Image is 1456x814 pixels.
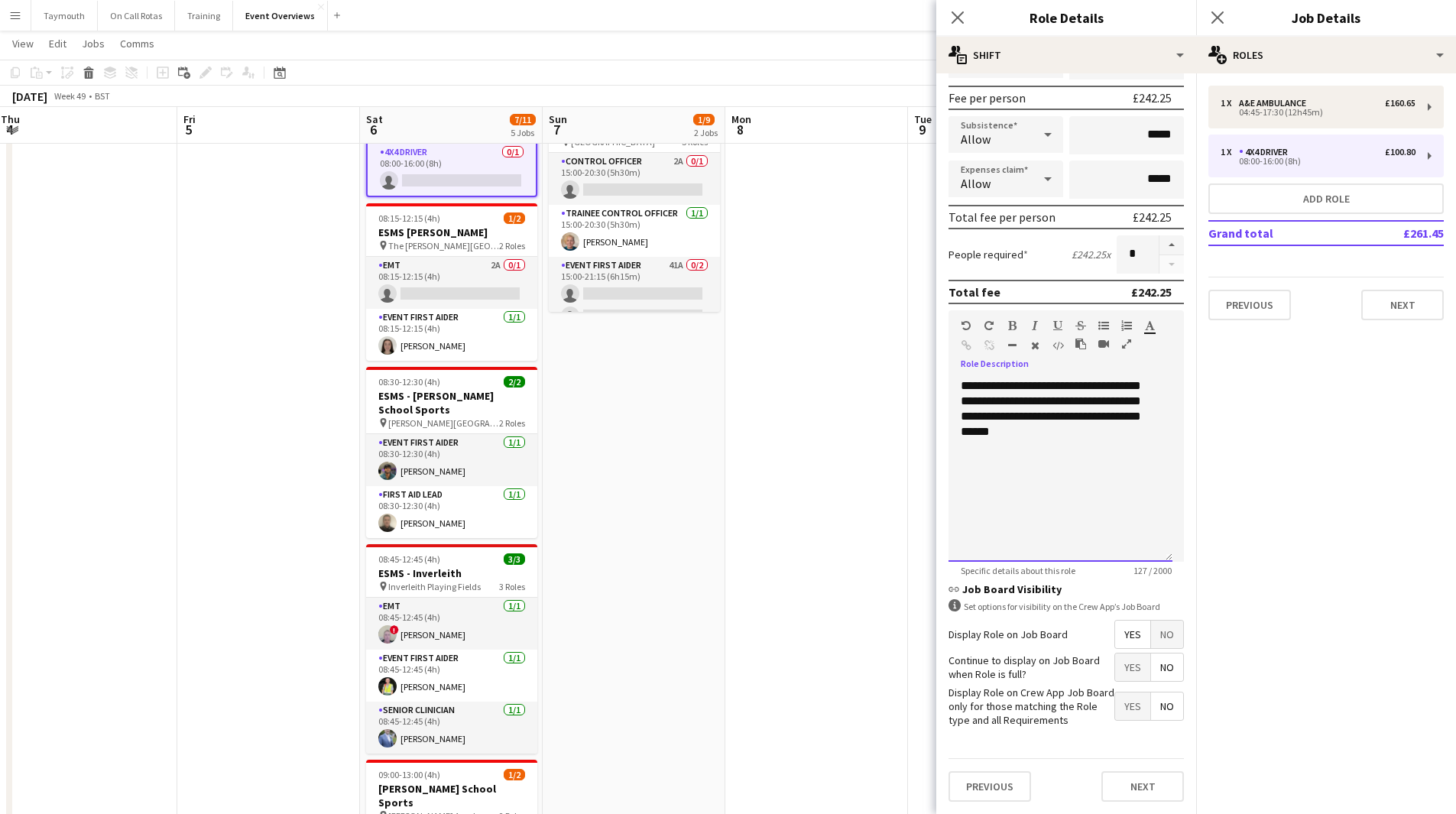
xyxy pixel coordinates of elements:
[1007,339,1017,352] button: Horizontal Line
[693,114,715,125] span: 1/9
[366,702,537,754] app-card-role: Senior Clinician1/108:45-12:45 (4h)[PERSON_NAME]
[1098,338,1109,350] button: Insert video
[504,212,525,224] span: 1/2
[1121,319,1132,332] button: Ordered List
[364,121,383,138] span: 6
[31,1,98,31] button: Taymouth
[949,686,1114,728] label: Display Role on Crew App Job Board only for those matching the Role type and all Requirements
[1353,221,1444,245] td: £261.45
[390,625,399,634] span: !
[43,34,73,54] a: Edit
[1101,771,1184,802] button: Next
[1208,183,1444,214] button: Add role
[961,131,991,147] span: Allow
[1221,98,1239,109] div: 1 x
[1052,339,1063,352] button: HTML Code
[82,37,105,50] span: Jobs
[1030,319,1040,332] button: Italic
[368,144,536,196] app-card-role: 4x4 Driver0/108:00-16:00 (8h)
[1115,692,1150,720] span: Yes
[1075,319,1086,332] button: Strikethrough
[120,37,154,50] span: Comms
[949,565,1088,576] span: Specific details about this role
[1221,109,1415,116] div: 04:45-17:30 (12h45m)
[1075,338,1086,350] button: Paste as plain text
[1098,319,1109,332] button: Unordered List
[1007,319,1017,332] button: Bold
[1121,338,1132,350] button: Fullscreen
[1151,692,1183,720] span: No
[378,553,440,565] span: 08:45-12:45 (4h)
[366,367,537,538] app-job-card: 08:30-12:30 (4h)2/2ESMS - [PERSON_NAME] School Sports [PERSON_NAME][GEOGRAPHIC_DATA]2 RolesEvent ...
[6,34,40,54] a: View
[1133,209,1172,225] div: £242.25
[546,121,567,138] span: 7
[1196,37,1456,73] div: Roles
[914,112,932,126] span: Tue
[499,417,525,429] span: 2 Roles
[1159,235,1184,255] button: Increase
[949,209,1056,225] div: Total fee per person
[366,486,537,538] app-card-role: First Aid Lead1/108:30-12:30 (4h)[PERSON_NAME]
[1121,565,1184,576] span: 127 / 2000
[114,34,161,54] a: Comms
[949,90,1026,105] div: Fee per person
[175,1,233,31] button: Training
[366,257,537,309] app-card-role: EMT2A0/108:15-12:15 (4h)
[1072,248,1111,261] div: £242.25 x
[1030,339,1040,352] button: Clear Formatting
[511,127,535,138] div: 5 Jobs
[95,90,110,102] div: BST
[549,112,567,126] span: Sun
[1221,157,1415,165] div: 08:00-16:00 (8h)
[504,769,525,780] span: 1/2
[549,205,720,257] app-card-role: Trainee Control Officer1/115:00-20:30 (5h30m)[PERSON_NAME]
[1131,284,1172,300] div: £242.25
[504,376,525,388] span: 2/2
[961,319,971,332] button: Undo
[549,153,720,205] app-card-role: Control Officer2A0/115:00-20:30 (5h30m)
[1,112,20,126] span: Thu
[50,90,89,102] span: Week 49
[984,319,994,332] button: Redo
[949,653,1114,681] label: Continue to display on Job Board when Role is full?
[1115,653,1150,681] span: Yes
[98,1,175,31] button: On Call Rotas
[1144,319,1155,332] button: Text Color
[961,176,991,191] span: Allow
[1221,147,1239,157] div: 1 x
[366,309,537,361] app-card-role: Event First Aider1/108:15-12:15 (4h)[PERSON_NAME]
[1239,98,1312,109] div: A&E Ambulance
[12,89,47,104] div: [DATE]
[366,566,537,580] h3: ESMS - Inverleith
[949,248,1028,261] label: People required
[366,203,537,361] div: 08:15-12:15 (4h)1/2ESMS [PERSON_NAME] The [PERSON_NAME][GEOGRAPHIC_DATA]2 RolesEMT2A0/108:15-12:1...
[366,434,537,486] app-card-role: Event First Aider1/108:30-12:30 (4h)[PERSON_NAME]
[549,86,720,312] app-job-card: 15:00-21:15 (6h15m)1/9Edinburgh Rugby | [GEOGRAPHIC_DATA] [GEOGRAPHIC_DATA]5 RolesControl Officer...
[1133,90,1172,105] div: £242.25
[1208,290,1291,320] button: Previous
[549,257,720,331] app-card-role: Event First Aider41A0/215:00-21:15 (6h15m)
[388,581,481,592] span: Inverleith Playing Fields
[1052,319,1063,332] button: Underline
[949,771,1031,802] button: Previous
[499,581,525,592] span: 3 Roles
[388,240,499,251] span: The [PERSON_NAME][GEOGRAPHIC_DATA]
[912,121,932,138] span: 9
[1361,290,1444,320] button: Next
[510,114,536,125] span: 7/11
[936,37,1196,73] div: Shift
[1151,653,1183,681] span: No
[366,112,383,126] span: Sat
[366,598,537,650] app-card-role: EMT1/108:45-12:45 (4h)![PERSON_NAME]
[378,769,440,780] span: 09:00-13:00 (4h)
[366,389,537,417] h3: ESMS - [PERSON_NAME] School Sports
[949,599,1184,614] div: Set options for visibility on the Crew App’s Job Board
[366,650,537,702] app-card-role: Event First Aider1/108:45-12:45 (4h)[PERSON_NAME]
[378,376,440,388] span: 08:30-12:30 (4h)
[233,1,328,31] button: Event Overviews
[1208,221,1353,245] td: Grand total
[388,417,499,429] span: [PERSON_NAME][GEOGRAPHIC_DATA]
[183,112,196,126] span: Fri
